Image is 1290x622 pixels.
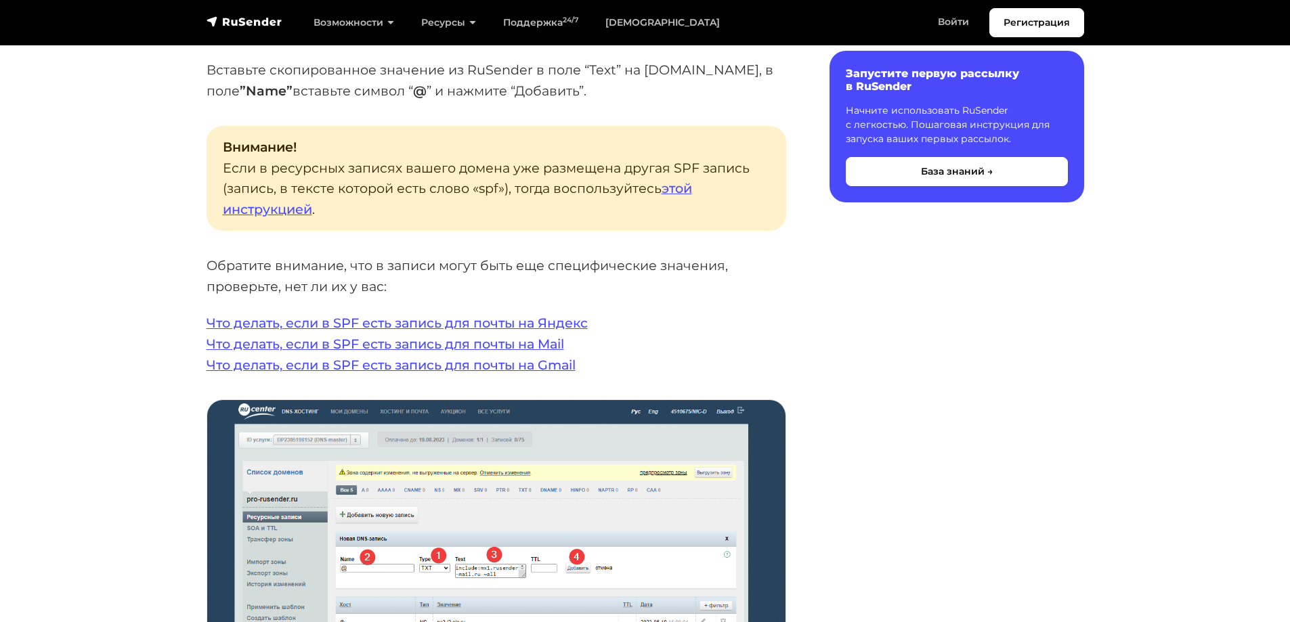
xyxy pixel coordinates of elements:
[563,16,578,24] sup: 24/7
[830,51,1084,202] a: Запустите первую рассылку в RuSender Начните использовать RuSender с легкостью. Пошаговая инструк...
[207,15,282,28] img: RuSender
[413,83,427,99] strong: @
[989,8,1084,37] a: Регистрация
[846,67,1068,93] h6: Запустите первую рассылку в RuSender
[408,9,490,37] a: Ресурсы
[207,126,786,231] p: Если в ресурсных записях вашего домена уже размещена другая SPF запись (запись, в тексте которой ...
[207,336,564,352] a: Что делать, если в SPF есть запись для почты на Mail
[207,357,576,373] a: Что делать, если в SPF есть запись для почты на Gmail
[300,9,408,37] a: Возможности
[223,139,297,155] strong: Внимание!
[924,8,983,36] a: Войти
[490,9,592,37] a: Поддержка24/7
[240,83,293,99] strong: ”Name”
[207,315,588,331] a: Что делать, если в SPF есть запись для почты на Яндекс
[846,104,1068,146] p: Начните использовать RuSender с легкостью. Пошаговая инструкция для запуска ваших первых рассылок.
[207,60,786,101] p: Вставьте скопированное значение из RuSender в поле “Text” на [DOMAIN_NAME], в поле вставьте симво...
[846,157,1068,186] button: База знаний →
[207,255,786,296] p: Обратите внимание, что в записи могут быть еще специфические значения, проверьте, нет ли их у вас:
[592,9,733,37] a: [DEMOGRAPHIC_DATA]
